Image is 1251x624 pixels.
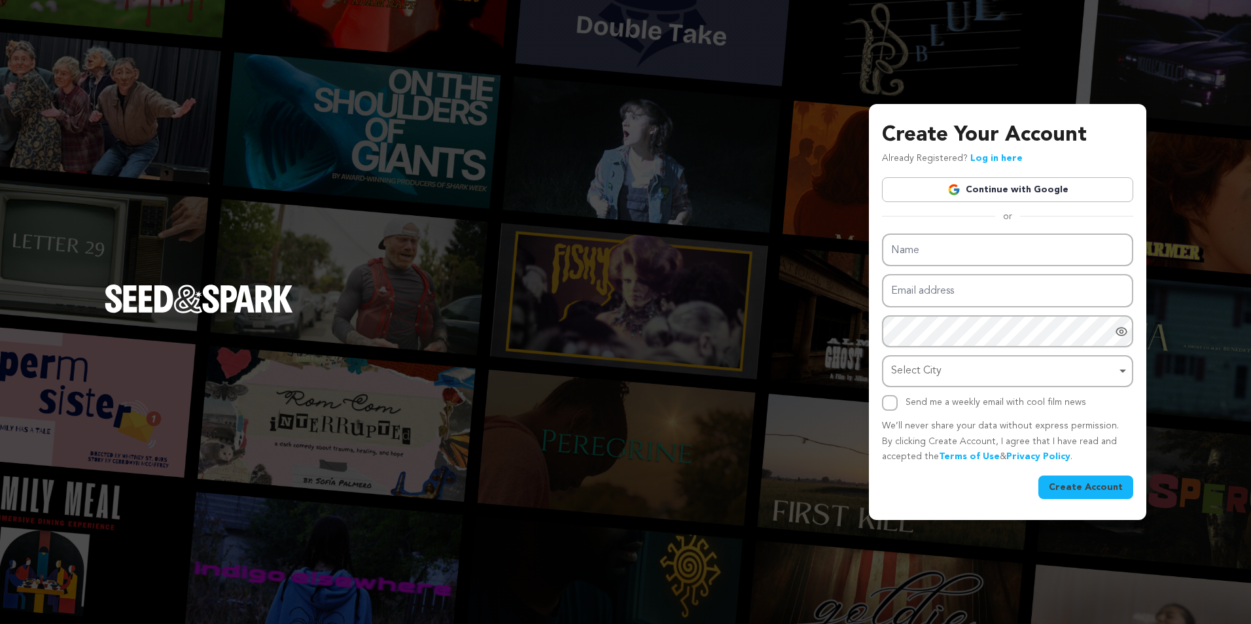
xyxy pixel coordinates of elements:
[906,398,1086,407] label: Send me a weekly email with cool film news
[882,120,1133,151] h3: Create Your Account
[995,210,1020,223] span: or
[1038,476,1133,499] button: Create Account
[947,183,960,196] img: Google logo
[882,177,1133,202] a: Continue with Google
[1006,452,1070,461] a: Privacy Policy
[105,285,293,339] a: Seed&Spark Homepage
[970,154,1023,163] a: Log in here
[939,452,1000,461] a: Terms of Use
[882,234,1133,267] input: Name
[105,285,293,313] img: Seed&Spark Logo
[1115,325,1128,338] a: Show password as plain text. Warning: this will display your password on the screen.
[882,419,1133,465] p: We’ll never share your data without express permission. By clicking Create Account, I agree that ...
[891,362,1116,381] div: Select City
[882,151,1023,167] p: Already Registered?
[882,274,1133,307] input: Email address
